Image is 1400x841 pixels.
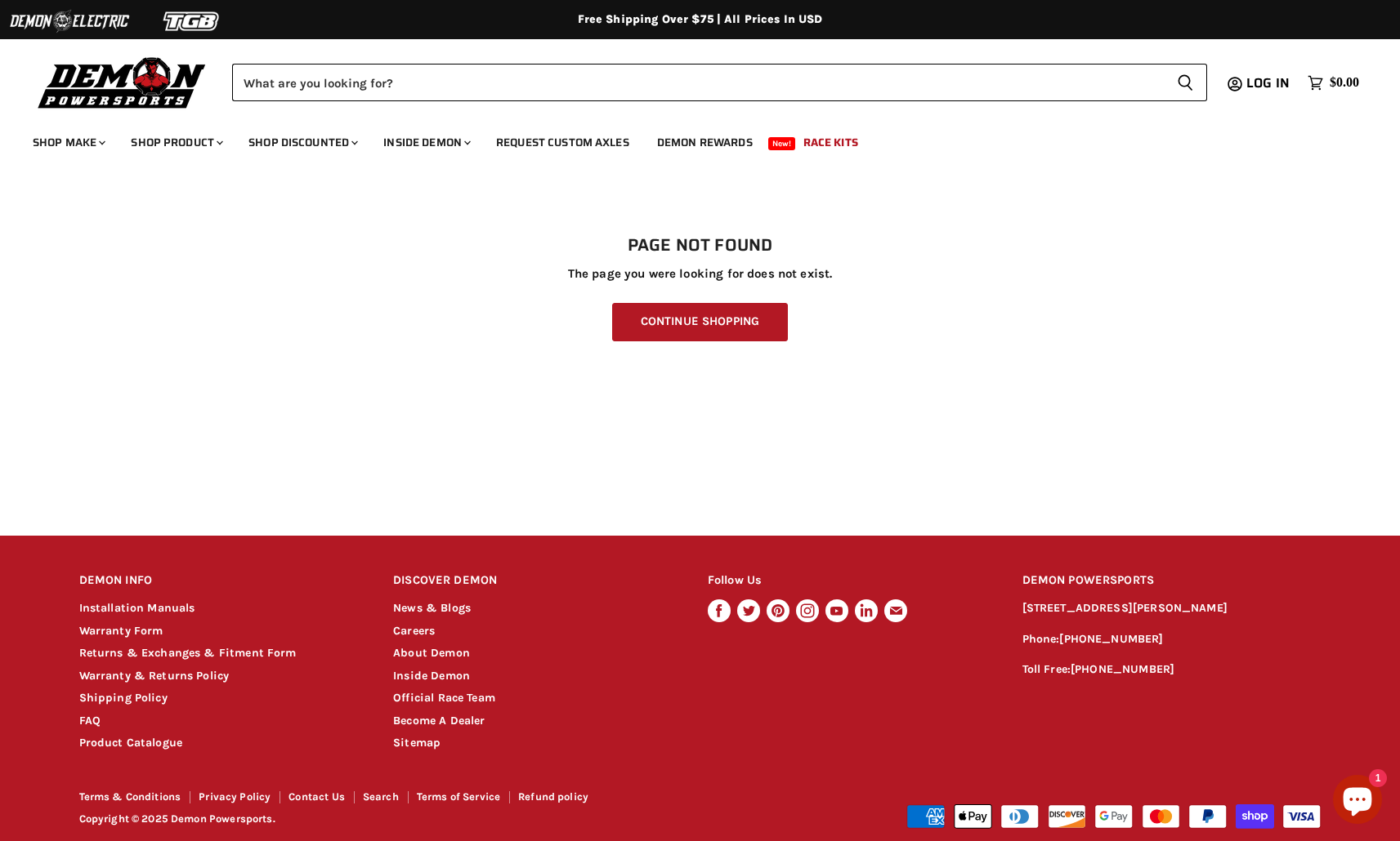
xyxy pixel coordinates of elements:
a: Log in [1239,76,1299,91]
a: Privacy Policy [199,790,271,803]
p: The page you were looking for does not exist. [79,267,1322,281]
a: Returns & Exchanges & Fitment Form [79,646,297,660]
a: Warranty & Returns Policy [79,669,230,683]
h2: DEMON INFO [79,562,363,600]
a: Shop Make [20,126,115,159]
button: Search [1164,64,1207,101]
h2: Follow Us [708,562,991,600]
span: $0.00 [1330,75,1359,91]
a: Terms of Service [417,790,500,803]
a: $0.00 [1299,71,1367,95]
h2: DEMON POWERSPORTS [1022,562,1322,600]
a: Search [363,790,399,803]
span: New! [768,137,796,150]
p: Phone: [1022,630,1322,649]
div: Free Shipping Over $75 | All Prices In USD [47,12,1354,27]
img: Demon Electric Logo 2 [8,6,131,37]
p: Copyright © 2025 Demon Powersports. [79,813,702,825]
a: Shop Discounted [236,126,368,159]
img: TGB Logo 2 [131,6,253,37]
a: About Demon [393,646,470,660]
h2: DISCOVER DEMON [393,562,677,600]
a: [PHONE_NUMBER] [1059,632,1163,646]
a: Continue Shopping [612,303,788,341]
a: Race Kits [791,126,870,159]
h1: Page not found [79,236,1322,256]
a: Become A Dealer [393,714,485,728]
a: Inside Demon [371,126,481,159]
form: Product [232,64,1207,101]
a: FAQ [79,714,101,728]
a: Contact Us [288,790,345,803]
a: Careers [393,624,435,638]
p: [STREET_ADDRESS][PERSON_NAME] [1022,599,1322,618]
a: Product Catalogue [79,736,183,750]
a: [PHONE_NUMBER] [1071,662,1174,676]
a: Request Custom Axles [484,126,642,159]
inbox-online-store-chat: Shopify online store chat [1328,775,1387,828]
input: Search [232,64,1164,101]
a: Official Race Team [393,691,495,705]
a: Refund policy [518,790,588,803]
span: Log in [1246,73,1290,93]
a: Terms & Conditions [79,790,181,803]
nav: Footer [79,791,702,808]
a: Demon Rewards [645,126,765,159]
a: Sitemap [393,736,441,750]
a: Installation Manuals [79,601,195,615]
a: Inside Demon [393,669,470,683]
a: Shipping Policy [79,691,168,705]
a: Shop Product [119,126,233,159]
a: Warranty Form [79,624,163,638]
p: Toll Free: [1022,661,1322,679]
a: News & Blogs [393,601,471,615]
img: Demon Powersports [33,53,212,111]
ul: Main menu [20,119,1355,159]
